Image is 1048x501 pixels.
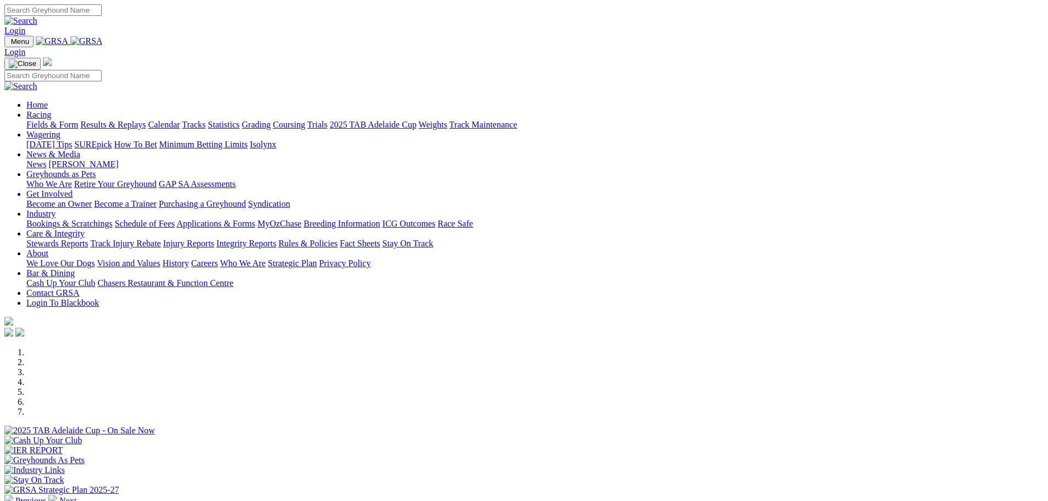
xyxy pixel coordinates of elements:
a: ICG Outcomes [382,219,435,228]
a: About [26,249,48,258]
a: Bar & Dining [26,268,75,278]
a: Track Injury Rebate [90,239,161,248]
a: Coursing [273,120,305,129]
img: 2025 TAB Adelaide Cup - On Sale Now [4,426,155,436]
img: Search [4,81,37,91]
img: logo-grsa-white.png [43,57,52,66]
a: Syndication [248,199,290,208]
img: Cash Up Your Club [4,436,82,445]
a: [PERSON_NAME] [48,159,118,169]
img: logo-grsa-white.png [4,317,13,326]
button: Toggle navigation [4,36,34,47]
a: Become a Trainer [94,199,157,208]
a: MyOzChase [257,219,301,228]
a: Weights [419,120,447,129]
a: We Love Our Dogs [26,258,95,268]
a: Track Maintenance [449,120,517,129]
a: Race Safe [437,219,473,228]
a: Grading [242,120,271,129]
img: GRSA Strategic Plan 2025-27 [4,485,119,495]
img: Industry Links [4,465,65,475]
a: Who We Are [220,258,266,268]
a: Results & Replays [80,120,146,129]
a: How To Bet [114,140,157,149]
div: Greyhounds as Pets [26,179,1044,189]
a: Login [4,47,25,57]
a: Stewards Reports [26,239,88,248]
img: GRSA [70,36,103,46]
div: Get Involved [26,199,1044,209]
a: 2025 TAB Adelaide Cup [330,120,416,129]
a: Schedule of Fees [114,219,174,228]
div: News & Media [26,159,1044,169]
div: Bar & Dining [26,278,1044,288]
a: News [26,159,46,169]
div: Racing [26,120,1044,130]
a: Injury Reports [163,239,214,248]
a: News & Media [26,150,80,159]
a: Statistics [208,120,240,129]
img: facebook.svg [4,328,13,337]
a: Racing [26,110,51,119]
div: Wagering [26,140,1044,150]
input: Search [4,70,102,81]
a: Cash Up Your Club [26,278,95,288]
img: Close [9,59,36,68]
a: Rules & Policies [278,239,338,248]
img: GRSA [36,36,68,46]
a: Trials [307,120,327,129]
img: Stay On Track [4,475,64,485]
a: Login To Blackbook [26,298,99,307]
input: Search [4,4,102,16]
a: Breeding Information [304,219,380,228]
a: Contact GRSA [26,288,79,298]
span: Menu [11,37,29,46]
a: Home [26,100,48,109]
a: Fields & Form [26,120,78,129]
a: [DATE] Tips [26,140,72,149]
a: Fact Sheets [340,239,380,248]
a: Integrity Reports [216,239,276,248]
a: Purchasing a Greyhound [159,199,246,208]
img: IER REPORT [4,445,63,455]
a: Login [4,26,25,35]
img: Greyhounds As Pets [4,455,85,465]
a: Isolynx [250,140,276,149]
a: Wagering [26,130,61,139]
a: Careers [191,258,218,268]
a: Stay On Track [382,239,433,248]
a: Chasers Restaurant & Function Centre [97,278,233,288]
a: Become an Owner [26,199,92,208]
button: Toggle navigation [4,58,41,70]
a: Calendar [148,120,180,129]
a: Who We Are [26,179,72,189]
a: Vision and Values [97,258,160,268]
div: Industry [26,219,1044,229]
img: twitter.svg [15,328,24,337]
a: History [162,258,189,268]
a: Strategic Plan [268,258,317,268]
a: Minimum Betting Limits [159,140,248,149]
a: Greyhounds as Pets [26,169,96,179]
a: Bookings & Scratchings [26,219,112,228]
a: Applications & Forms [177,219,255,228]
a: Retire Your Greyhound [74,179,157,189]
div: About [26,258,1044,268]
a: Tracks [182,120,206,129]
a: Get Involved [26,189,73,199]
a: GAP SA Assessments [159,179,236,189]
div: Care & Integrity [26,239,1044,249]
a: SUREpick [74,140,112,149]
img: Search [4,16,37,26]
a: Care & Integrity [26,229,85,238]
a: Privacy Policy [319,258,371,268]
a: Industry [26,209,56,218]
